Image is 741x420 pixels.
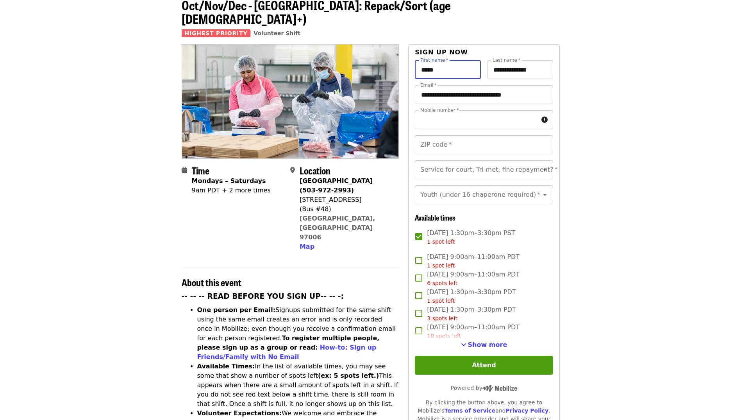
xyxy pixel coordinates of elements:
span: 1 spot left [427,239,455,245]
span: Time [192,163,209,177]
span: [DATE] 9:00am–11:00am PDT [427,270,520,287]
strong: Available Times: [197,363,255,370]
span: About this event [182,275,241,289]
span: 1 spot left [427,298,455,304]
span: Available times [415,212,455,223]
label: Mobile number [420,108,459,113]
strong: One person per Email: [197,306,276,314]
img: Powered by Mobilize [482,385,517,392]
input: Email [415,85,553,104]
button: See more timeslots [461,340,507,350]
span: [DATE] 1:30pm–3:30pm PST [427,228,515,246]
span: Powered by [451,385,517,391]
a: Privacy Policy [505,407,548,414]
input: Mobile number [415,110,538,129]
div: [STREET_ADDRESS] [300,195,393,205]
span: 1 spot left [427,262,455,269]
img: Oct/Nov/Dec - Beaverton: Repack/Sort (age 10+) organized by Oregon Food Bank [182,45,399,158]
div: 9am PDT + 2 more times [192,186,271,195]
button: Open [539,189,550,200]
span: [DATE] 1:30pm–3:30pm PDT [427,287,516,305]
a: How-to: Sign up Friends/Family with No Email [197,344,377,361]
li: Signups submitted for the same shift using the same email creates an error and is only recorded o... [197,305,399,362]
input: Last name [487,60,553,79]
i: calendar icon [182,167,187,174]
span: [DATE] 1:30pm–3:30pm PDT [427,305,516,323]
input: First name [415,60,481,79]
span: Sign up now [415,48,468,56]
label: Last name [493,58,520,63]
button: Open [539,164,550,175]
label: Email [420,83,437,88]
strong: -- -- -- READ BEFORE YOU SIGN UP-- -- -: [182,292,344,300]
span: Location [300,163,330,177]
li: In the list of available times, you may see some that show a number of spots left This appears wh... [197,362,399,409]
button: Attend [415,356,553,375]
label: First name [420,58,448,63]
i: circle-info icon [541,116,548,124]
span: [DATE] 9:00am–11:00am PDT [427,252,520,270]
span: Map [300,243,314,250]
i: map-marker-alt icon [290,167,295,174]
a: [GEOGRAPHIC_DATA], [GEOGRAPHIC_DATA] 97006 [300,215,375,241]
input: ZIP code [415,135,553,154]
strong: To register multiple people, please sign up as a group or read: [197,334,380,351]
a: Terms of Service [444,407,495,414]
span: 3 spots left [427,315,457,321]
span: 6 spots left [427,280,457,286]
a: Volunteer Shift [254,30,300,36]
strong: [GEOGRAPHIC_DATA] (503-972-2993) [300,177,373,194]
span: Highest Priority [182,29,251,37]
span: Show more [468,341,507,348]
strong: Mondays – Saturdays [192,177,266,185]
button: Map [300,242,314,251]
strong: (ex: 5 spots left.) [318,372,379,379]
span: 10 spots left [427,333,461,339]
span: [DATE] 9:00am–11:00am PDT [427,323,520,340]
div: (Bus #48) [300,205,393,214]
strong: Volunteer Expectations: [197,409,282,417]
